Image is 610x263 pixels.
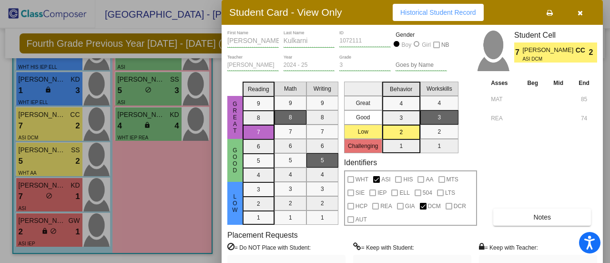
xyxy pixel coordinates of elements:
input: grade [339,62,391,69]
span: 504 [423,187,432,199]
span: 2 [589,47,597,58]
label: = Keep with Student: [353,242,414,252]
label: Placement Requests [227,231,298,240]
th: Beg [519,78,546,88]
div: Girl [421,41,431,49]
span: AUT [356,214,367,225]
span: HIS [403,174,413,185]
span: Historical Student Record [400,9,476,16]
span: AA [426,174,433,185]
h3: Student Card - View Only [229,6,342,18]
input: teacher [227,62,279,69]
span: Good [231,147,239,174]
span: Notes [533,213,551,221]
span: GIA [405,200,415,212]
span: DCR [454,200,466,212]
h3: Student Cell [514,31,597,40]
span: CC [576,45,589,55]
input: goes by name [396,62,447,69]
span: ASI [381,174,390,185]
label: Identifiers [344,158,377,167]
input: year [284,62,335,69]
mat-label: Gender [396,31,447,39]
span: WHT [356,174,368,185]
span: HCP [356,200,367,212]
span: SIE [356,187,365,199]
span: DCM [428,200,441,212]
button: Historical Student Record [393,4,484,21]
input: Enter ID [339,38,391,44]
th: End [571,78,597,88]
span: Great [231,101,239,134]
span: 7 [514,47,522,58]
span: LTS [445,187,455,199]
input: assessment [491,92,517,106]
label: = Keep with Teacher: [479,242,538,252]
span: MTS [447,174,458,185]
span: IEP [377,187,386,199]
span: REA [380,200,392,212]
button: Notes [493,209,591,226]
th: Mid [546,78,571,88]
th: Asses [488,78,519,88]
span: Low [231,193,239,213]
label: = Do NOT Place with Student: [227,242,311,252]
span: ELL [399,187,409,199]
div: Boy [401,41,412,49]
span: [PERSON_NAME] [522,45,575,55]
span: ASI DCM [522,55,569,63]
input: assessment [491,111,517,126]
span: NB [441,39,449,51]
